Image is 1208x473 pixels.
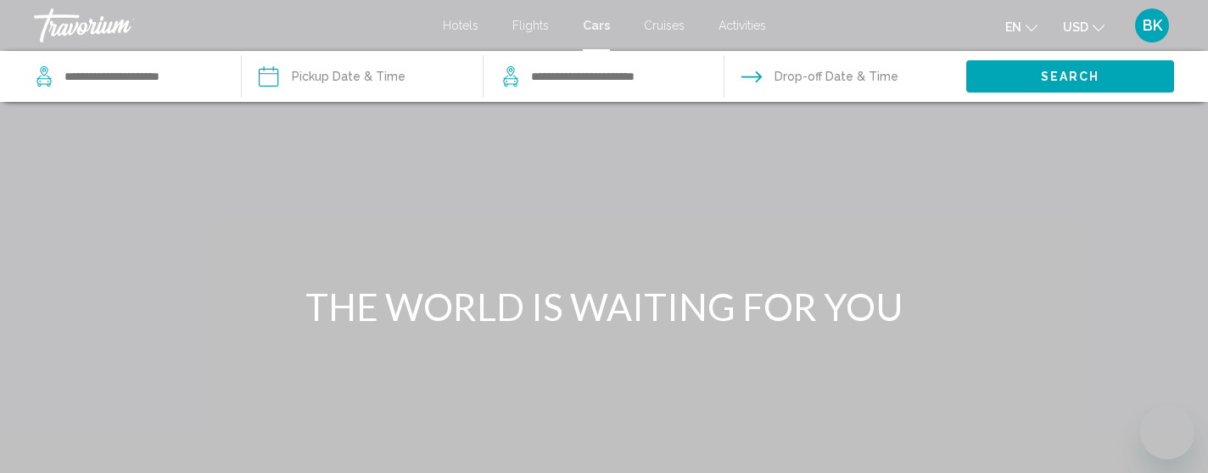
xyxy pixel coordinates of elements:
[1063,20,1088,34] span: USD
[1140,405,1194,459] iframe: Button to launch messaging window
[443,19,478,32] a: Hotels
[34,8,426,42] a: Travorium
[966,60,1174,92] button: Search
[286,284,922,329] h1: THE WORLD IS WAITING FOR YOU
[1005,20,1021,34] span: en
[775,65,898,88] span: Drop-off Date & Time
[512,19,549,32] a: Flights
[719,19,766,32] a: Activities
[1143,17,1162,34] span: BK
[741,51,898,102] button: Drop-off date
[1041,70,1100,84] span: Search
[1005,14,1037,39] button: Change language
[583,19,610,32] a: Cars
[644,19,685,32] a: Cruises
[1063,14,1105,39] button: Change currency
[1130,8,1174,43] button: User Menu
[259,51,405,102] button: Pickup date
